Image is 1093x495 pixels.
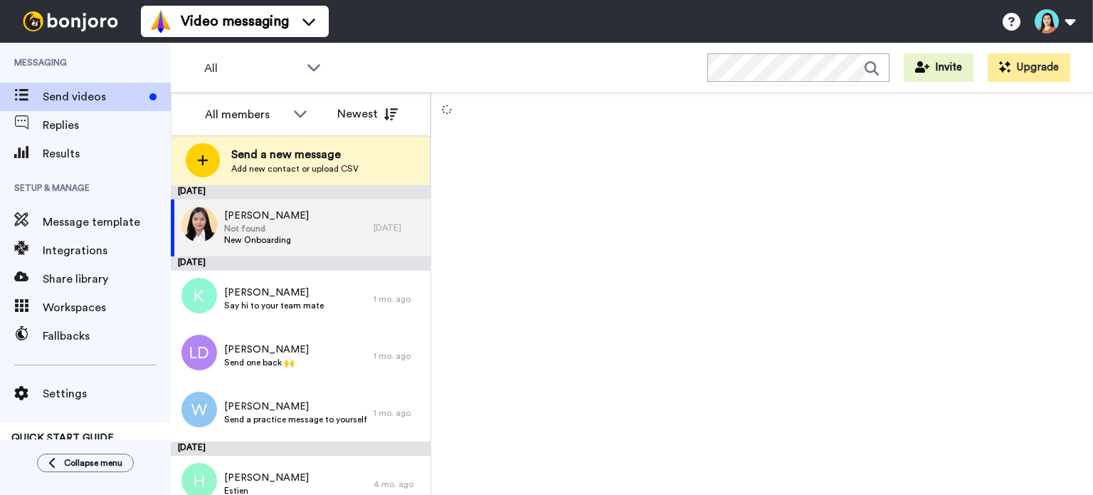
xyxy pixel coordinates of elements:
span: Integrations [43,242,171,259]
span: All [204,60,300,77]
div: 1 mo. ago [374,350,423,362]
span: Collapse menu [64,457,122,469]
span: New Onboarding [224,234,309,246]
span: Video messaging [181,11,289,31]
span: Replies [43,117,171,134]
span: Message template [43,214,171,231]
div: 1 mo. ago [374,407,423,419]
button: Collapse menu [37,454,134,472]
img: ld.png [181,335,217,370]
img: w.png [181,392,217,427]
span: Add new contact or upload CSV [231,163,359,174]
button: Newest [327,100,408,128]
img: vm-color.svg [149,10,172,33]
span: Settings [43,385,171,402]
div: All members [205,106,286,123]
div: [DATE] [171,185,431,199]
button: Invite [904,53,973,82]
span: Share library [43,271,171,288]
span: Send a new message [231,146,359,163]
div: [DATE] [374,222,423,234]
span: Send videos [43,88,144,105]
span: Workspaces [43,299,171,316]
span: Results [43,145,171,162]
img: b05a7f1f-6859-44aa-a98c-6b447de91535.jpg [181,207,217,242]
img: k.png [181,278,217,313]
img: bj-logo-header-white.svg [17,11,124,31]
div: 1 mo. ago [374,293,423,305]
div: [DATE] [171,256,431,271]
button: Upgrade [988,53,1070,82]
span: Not found [224,223,309,234]
span: [PERSON_NAME] [224,400,366,414]
span: QUICK START GUIDE [11,433,114,443]
span: [PERSON_NAME] [224,209,309,223]
span: [PERSON_NAME] [224,343,309,357]
div: 4 mo. ago [374,479,423,490]
span: [PERSON_NAME] [224,286,324,300]
div: [DATE] [171,442,431,456]
span: Fallbacks [43,328,171,345]
span: Send one back 🙌 [224,357,309,368]
span: Say hi to your team mate [224,300,324,311]
span: Send a practice message to yourself [224,414,366,425]
span: [PERSON_NAME] [224,471,309,485]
